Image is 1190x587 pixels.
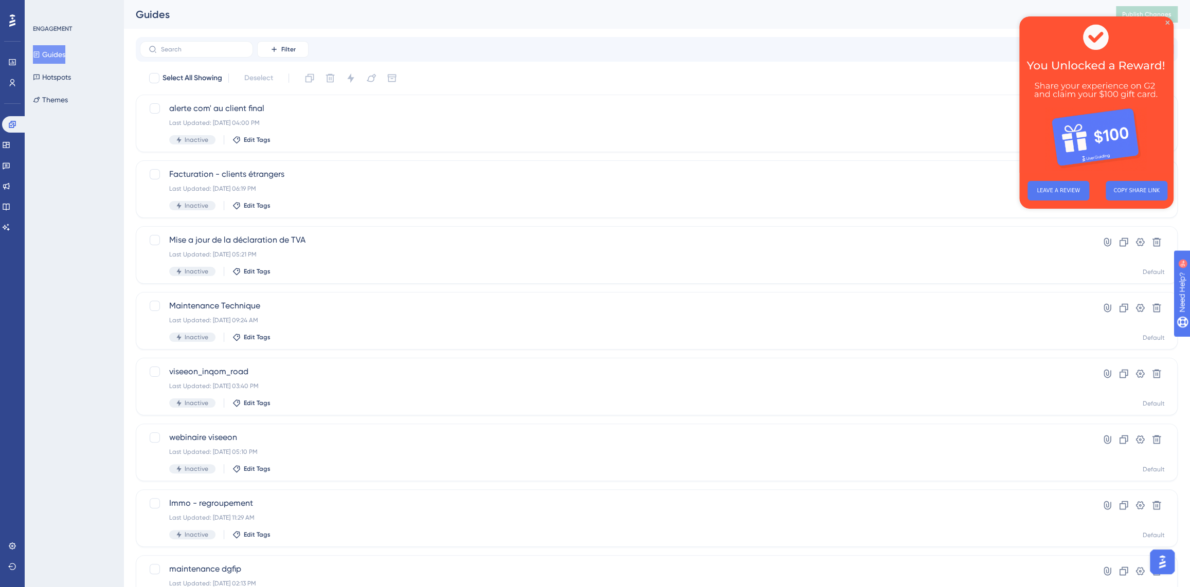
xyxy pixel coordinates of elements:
[169,102,1062,115] span: alerte com' au client final
[146,4,150,8] div: Close Preview
[244,267,271,276] span: Edit Tags
[1143,399,1165,408] div: Default
[136,7,1090,22] div: Guides
[1143,465,1165,473] div: Default
[185,333,208,341] span: Inactive
[163,72,222,84] span: Select All Showing
[185,399,208,407] span: Inactive
[232,136,271,144] button: Edit Tags
[169,168,1062,180] span: Facturation - clients étrangers
[33,68,71,86] button: Hotspots
[169,513,1062,522] div: Last Updated: [DATE] 11:29 AM
[1122,10,1171,19] span: Publish Changes
[185,530,208,539] span: Inactive
[244,465,271,473] span: Edit Tags
[169,234,1062,246] span: Mise a jour de la déclaration de TVA
[185,465,208,473] span: Inactive
[185,201,208,210] span: Inactive
[235,69,282,87] button: Deselect
[257,41,309,58] button: Filter
[33,25,72,33] div: ENGAGEMENT
[70,5,76,13] div: 9+
[169,497,1062,509] span: Immo - regroupement
[232,399,271,407] button: Edit Tags
[1143,334,1165,342] div: Default
[1147,546,1178,577] iframe: UserGuiding AI Assistant Launcher
[86,164,148,184] button: COPY SHARE LINK
[1116,6,1178,23] button: Publish Changes
[169,250,1062,259] div: Last Updated: [DATE] 05:21 PM
[169,431,1062,444] span: webinaire viseeon
[8,164,70,184] button: LEAVE A REVIEW
[232,530,271,539] button: Edit Tags
[244,399,271,407] span: Edit Tags
[169,300,1062,312] span: Maintenance Technique
[232,465,271,473] button: Edit Tags
[169,365,1062,378] span: viseeon_inqom_road
[1143,531,1165,539] div: Default
[169,185,1062,193] div: Last Updated: [DATE] 06:19 PM
[185,136,208,144] span: Inactive
[232,333,271,341] button: Edit Tags
[244,333,271,341] span: Edit Tags
[33,90,68,109] button: Themes
[169,448,1062,456] div: Last Updated: [DATE] 05:10 PM
[169,119,1062,127] div: Last Updated: [DATE] 04:00 PM
[232,201,271,210] button: Edit Tags
[185,267,208,276] span: Inactive
[33,45,65,64] button: Guides
[232,267,271,276] button: Edit Tags
[244,201,271,210] span: Edit Tags
[281,45,296,53] span: Filter
[244,136,271,144] span: Edit Tags
[1143,268,1165,276] div: Default
[24,3,64,15] span: Need Help?
[161,46,244,53] input: Search
[169,382,1062,390] div: Last Updated: [DATE] 03:40 PM
[244,530,271,539] span: Edit Tags
[169,316,1062,324] div: Last Updated: [DATE] 09:24 AM
[244,72,273,84] span: Deselect
[169,563,1062,575] span: maintenance dgfip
